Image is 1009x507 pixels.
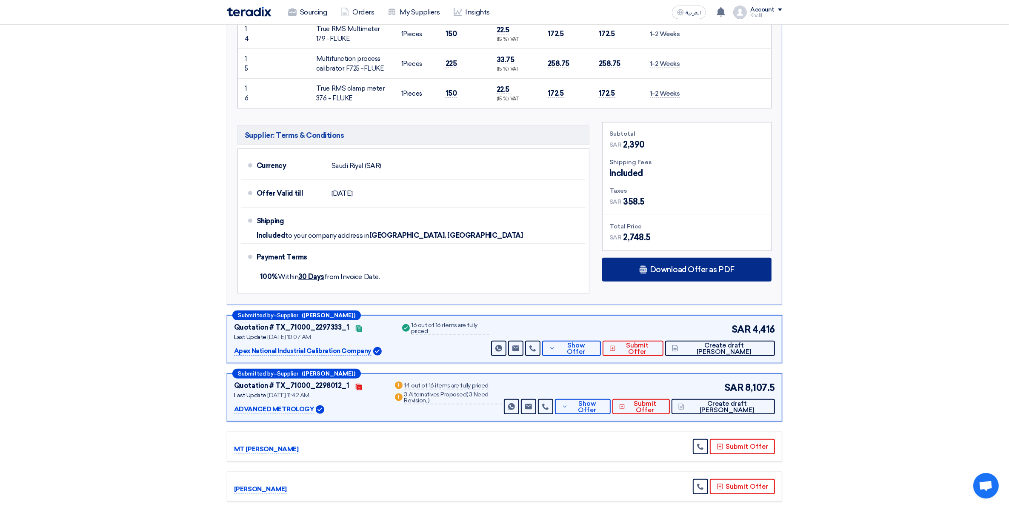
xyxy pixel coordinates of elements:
td: 14 [238,19,252,49]
button: Submit Offer [603,341,663,356]
span: Submit Offer [618,342,657,355]
td: Pieces [394,79,439,108]
span: 33.75 [497,55,515,64]
div: 3 Alternatives Proposed [404,392,503,404]
span: Within from Invoice Date. [260,273,380,281]
button: Submit Offer [710,439,775,454]
span: Submitted by [238,371,274,376]
span: 150 [446,29,457,38]
span: 358.5 [623,195,645,208]
span: [DATE] 11:42 AM [267,392,309,399]
div: 16 out of 16 items are fully priced [412,322,490,335]
span: Last Update [234,333,266,341]
div: Shipping Fees [609,158,764,167]
span: Create draft [PERSON_NAME] [680,342,768,355]
p: [PERSON_NAME] [234,484,287,495]
span: Create draft [PERSON_NAME] [686,401,768,413]
div: True RMS Multimeter 179 -FLUKE [316,24,388,43]
span: Submitted by [238,313,274,318]
span: 8,107.5 [745,381,775,395]
b: ([PERSON_NAME]) [302,371,355,376]
div: True RMS clamp meter 376 - FLUKE [316,84,388,103]
span: 22.5 [497,85,509,94]
div: (15 %) VAT [497,66,534,73]
div: Currency [257,156,325,176]
span: 258.75 [599,59,620,68]
div: Taxes [609,186,764,195]
span: Last Update [234,392,266,399]
span: SAR [732,322,751,336]
span: Supplier [277,313,298,318]
div: 14 out of 16 items are fully priced [404,383,489,390]
span: 172.5 [599,89,615,98]
button: Submit Offer [710,479,775,494]
td: Pieces [394,19,439,49]
button: العربية [672,6,706,19]
div: Saudi Riyal (SAR) [332,158,381,174]
button: Show Offer [542,341,601,356]
div: Account [750,6,775,14]
div: Subtotal [609,129,764,138]
span: [GEOGRAPHIC_DATA], [GEOGRAPHIC_DATA] [369,231,523,240]
span: 2,748.5 [623,231,651,244]
span: 1 [401,60,403,68]
span: 3 Need Revision, [404,391,489,404]
a: My Suppliers [381,3,446,22]
div: (15 %) VAT [497,36,534,43]
span: العربية [686,10,701,16]
div: Payment Terms [257,247,575,268]
img: Teradix logo [227,7,271,17]
td: 16 [238,79,252,108]
span: Show Offer [558,342,595,355]
div: Shipping [257,211,325,231]
p: MT [PERSON_NAME] [234,444,298,455]
img: Verified Account [316,405,324,414]
span: 22.5 [497,26,509,34]
td: 15 [238,49,252,79]
span: Download Offer as PDF [650,266,735,273]
a: Orders [334,3,381,22]
div: Quotation # TX_71000_2297333_1 [234,322,349,333]
button: Create draft [PERSON_NAME] [672,399,775,414]
span: 1 [401,30,403,38]
a: Insights [447,3,497,22]
a: Open chat [973,473,999,498]
span: 1 [401,90,403,97]
button: Create draft [PERSON_NAME] [665,341,775,356]
img: Verified Account [373,347,382,356]
span: Included [257,231,285,240]
span: 258.75 [548,59,569,68]
span: 2,390 [623,138,645,151]
span: [DATE] 10:07 AM [267,333,311,341]
td: Pieces [394,49,439,79]
img: profile_test.png [733,6,747,19]
span: 172.5 [599,29,615,38]
div: Total Price [609,222,764,231]
div: Offer Valid till [257,183,325,204]
div: – [232,369,361,379]
span: 1-2 Weeks [650,90,680,98]
div: – [232,310,361,320]
span: [DATE] [332,189,352,198]
span: 172.5 [548,29,564,38]
span: 172.5 [548,89,564,98]
p: ADVANCED METROLOGY [234,404,314,415]
u: 30 Days [298,273,324,281]
h5: Supplier: Terms & Conditions [237,125,589,145]
a: Sourcing [281,3,334,22]
span: 225 [446,59,457,68]
button: Submit Offer [612,399,670,414]
strong: 100% [260,273,278,281]
div: Multifunction process calibrator F725 -FLUKE [316,54,388,73]
span: SAR [724,381,744,395]
span: Submit Offer [627,401,663,413]
div: Khalil [750,13,782,18]
span: 1-2 Weeks [650,30,680,38]
b: ([PERSON_NAME]) [302,313,355,318]
span: ) [428,397,430,404]
span: SAR [609,197,622,206]
span: to your company address in [285,231,369,240]
span: 4,416 [752,322,775,336]
span: 1-2 Weeks [650,60,680,68]
span: 150 [446,89,457,98]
